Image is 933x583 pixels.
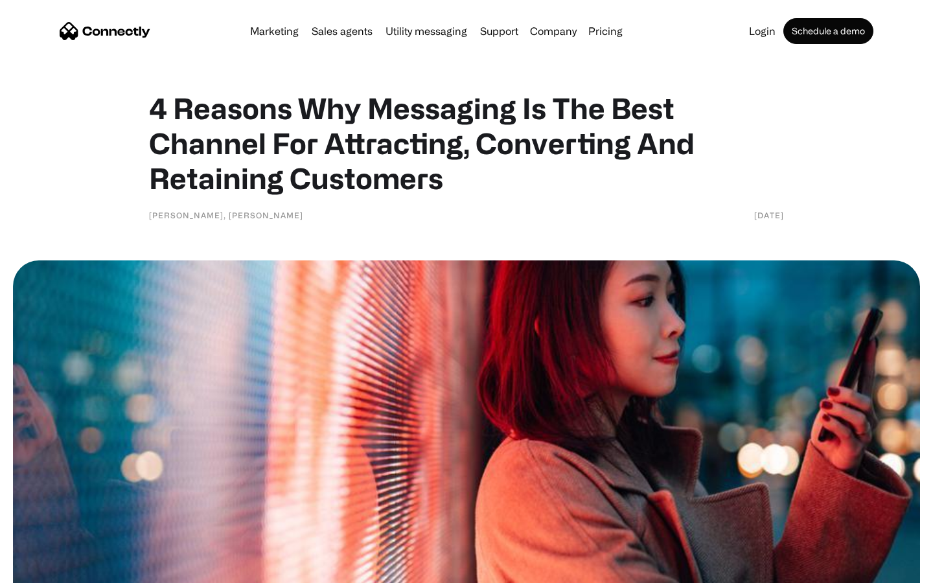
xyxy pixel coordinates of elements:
div: [DATE] [754,209,784,222]
a: Pricing [583,26,628,36]
a: Schedule a demo [783,18,873,44]
a: Sales agents [306,26,378,36]
div: [PERSON_NAME], [PERSON_NAME] [149,209,303,222]
a: Login [744,26,781,36]
div: Company [530,22,577,40]
aside: Language selected: English [13,560,78,578]
a: Utility messaging [380,26,472,36]
a: Support [475,26,524,36]
ul: Language list [26,560,78,578]
h1: 4 Reasons Why Messaging Is The Best Channel For Attracting, Converting And Retaining Customers [149,91,784,196]
a: Marketing [245,26,304,36]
